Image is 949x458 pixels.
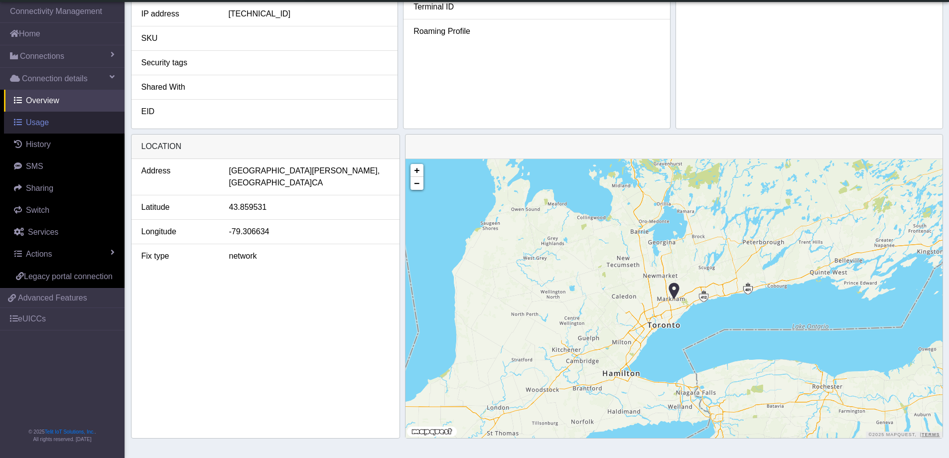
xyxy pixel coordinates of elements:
a: SMS [4,155,125,177]
a: Actions [4,243,125,265]
span: [GEOGRAPHIC_DATA] [229,165,312,177]
span: Actions [26,250,52,258]
div: Security tags [134,57,221,69]
a: Usage [4,112,125,134]
a: Telit IoT Solutions, Inc. [45,429,95,435]
a: Switch [4,199,125,221]
a: History [4,134,125,155]
span: Advanced Features [18,292,87,304]
span: History [26,140,51,149]
div: Shared With [134,81,221,93]
div: EID [134,106,221,118]
div: IP address [134,8,221,20]
div: Latitude [134,201,222,213]
div: -79.306634 [222,226,397,238]
a: Services [4,221,125,243]
span: Connection details [22,73,88,85]
span: CA [312,177,323,189]
a: Terms [922,432,940,437]
div: Terminal ID [406,1,493,13]
a: Sharing [4,177,125,199]
span: Overview [26,96,59,105]
div: 43.859531 [222,201,397,213]
a: Zoom out [410,177,423,190]
div: LOCATION [132,135,400,159]
span: Connections [20,50,64,62]
span: [GEOGRAPHIC_DATA] [229,177,312,189]
a: Overview [4,90,125,112]
div: Longitude [134,226,222,238]
span: [PERSON_NAME], [312,165,380,177]
span: Usage [26,118,49,127]
span: Legacy portal connection [24,272,113,281]
div: Fix type [134,250,222,262]
div: SKU [134,32,221,44]
span: Switch [26,206,49,214]
div: ©2025 MapQuest, | [866,432,942,438]
span: Sharing [26,184,53,192]
div: Roaming Profile [406,25,493,37]
span: SMS [26,162,43,170]
div: Address [134,165,222,189]
div: network [222,250,397,262]
div: [TECHNICAL_ID] [221,8,395,20]
span: Services [28,228,58,236]
a: Zoom in [410,164,423,177]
